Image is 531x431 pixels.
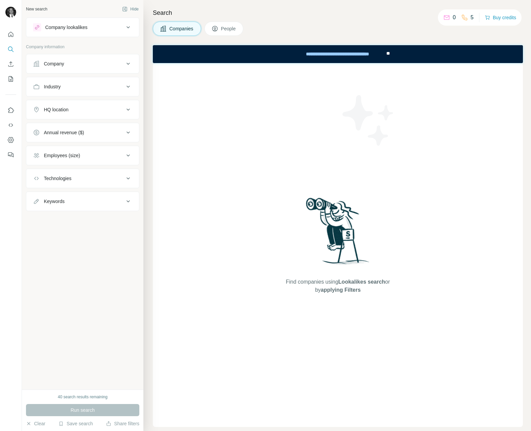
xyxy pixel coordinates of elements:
[26,19,139,35] button: Company lookalikes
[5,149,16,161] button: Feedback
[26,147,139,164] button: Employees (size)
[5,58,16,70] button: Enrich CSV
[5,134,16,146] button: Dashboard
[117,4,143,14] button: Hide
[26,124,139,141] button: Annual revenue ($)
[321,287,361,293] span: applying Filters
[44,129,84,136] div: Annual revenue ($)
[5,104,16,116] button: Use Surfe on LinkedIn
[44,175,72,182] div: Technologies
[44,60,64,67] div: Company
[338,279,385,285] span: Lookalikes search
[26,79,139,95] button: Industry
[26,420,45,427] button: Clear
[221,25,236,32] span: People
[169,25,194,32] span: Companies
[303,196,373,271] img: Surfe Illustration - Woman searching with binoculars
[26,56,139,72] button: Company
[284,278,392,294] span: Find companies using or by
[338,90,399,151] img: Surfe Illustration - Stars
[26,44,139,50] p: Company information
[44,83,61,90] div: Industry
[45,24,87,31] div: Company lookalikes
[153,45,523,63] iframe: Banner
[44,152,80,159] div: Employees (size)
[5,119,16,131] button: Use Surfe API
[26,102,139,118] button: HQ location
[26,170,139,186] button: Technologies
[26,6,47,12] div: New search
[453,13,456,22] p: 0
[5,73,16,85] button: My lists
[58,420,93,427] button: Save search
[5,28,16,40] button: Quick start
[153,8,523,18] h4: Search
[44,198,64,205] div: Keywords
[471,13,474,22] p: 5
[5,7,16,18] img: Avatar
[26,193,139,209] button: Keywords
[58,394,107,400] div: 40 search results remaining
[485,13,516,22] button: Buy credits
[106,420,139,427] button: Share filters
[5,43,16,55] button: Search
[44,106,68,113] div: HQ location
